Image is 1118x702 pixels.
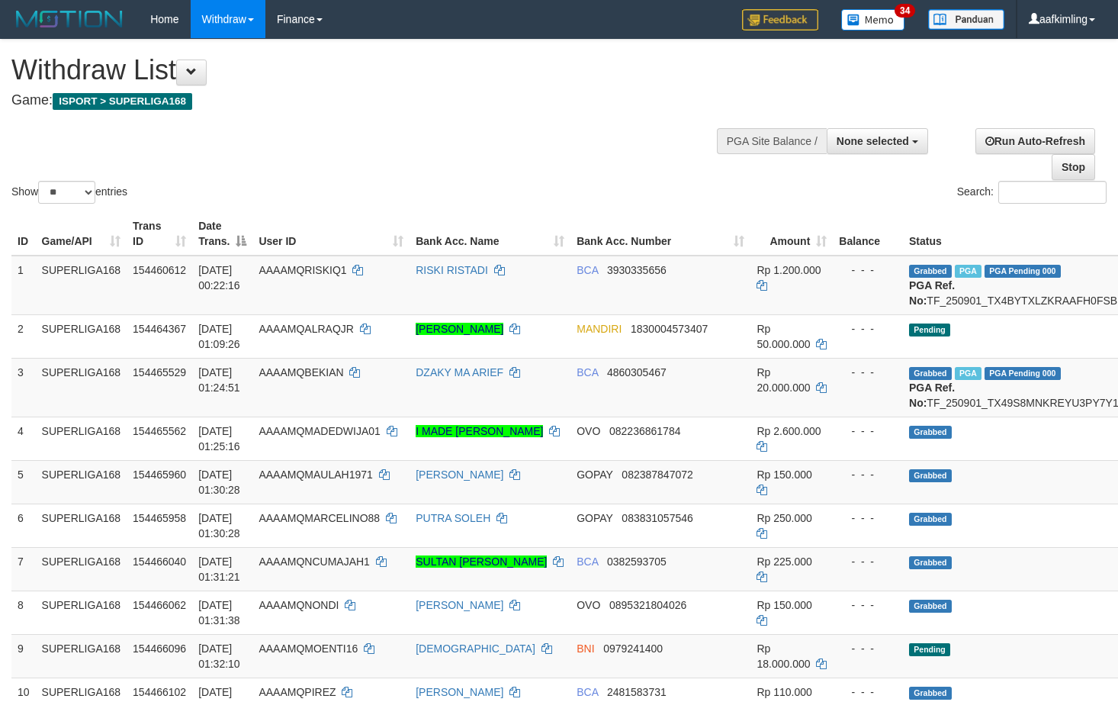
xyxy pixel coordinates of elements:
[416,555,547,568] a: SULTAN [PERSON_NAME]
[631,323,708,335] span: Copy 1830004573407 to clipboard
[607,686,667,698] span: Copy 2481583731 to clipboard
[198,366,240,394] span: [DATE] 01:24:51
[909,382,955,409] b: PGA Ref. No:
[577,264,598,276] span: BCA
[717,128,827,154] div: PGA Site Balance /
[841,9,905,31] img: Button%20Memo.svg
[133,366,186,378] span: 154465529
[36,358,127,417] td: SUPERLIGA168
[198,555,240,583] span: [DATE] 01:31:21
[416,323,503,335] a: [PERSON_NAME]
[11,256,36,315] td: 1
[259,366,343,378] span: AAAAMQBEKIAN
[839,262,897,278] div: - - -
[198,512,240,539] span: [DATE] 01:30:28
[259,323,353,335] span: AAAAMQALRAQJR
[757,599,811,611] span: Rp 150.000
[757,366,810,394] span: Rp 20.000.000
[36,504,127,547] td: SUPERLIGA168
[909,367,952,380] span: Grabbed
[839,467,897,482] div: - - -
[259,425,380,437] span: AAAAMQMADEDWIJA01
[750,212,833,256] th: Amount: activate to sort column ascending
[11,358,36,417] td: 3
[11,460,36,504] td: 5
[827,128,928,154] button: None selected
[259,555,369,568] span: AAAAMQNCUMAJAH1
[609,599,686,611] span: Copy 0895321804026 to clipboard
[909,687,952,700] span: Grabbed
[36,547,127,591] td: SUPERLIGA168
[11,8,127,31] img: MOTION_logo.png
[36,634,127,678] td: SUPERLIGA168
[416,686,503,698] a: [PERSON_NAME]
[198,599,240,626] span: [DATE] 01:31:38
[757,264,821,276] span: Rp 1.200.000
[577,686,598,698] span: BCA
[577,425,600,437] span: OVO
[36,314,127,358] td: SUPERLIGA168
[198,425,240,452] span: [DATE] 01:25:16
[957,181,1107,204] label: Search:
[895,4,915,18] span: 34
[11,93,730,108] h4: Game:
[252,212,410,256] th: User ID: activate to sort column ascending
[1052,154,1095,180] a: Stop
[839,423,897,439] div: - - -
[839,597,897,613] div: - - -
[259,469,372,481] span: AAAAMQMAULAH1971
[577,323,622,335] span: MANDIRI
[622,469,692,481] span: Copy 082387847072 to clipboard
[198,264,240,291] span: [DATE] 00:22:16
[985,367,1061,380] span: PGA Pending
[742,9,818,31] img: Feedback.jpg
[198,323,240,350] span: [DATE] 01:09:26
[757,555,811,568] span: Rp 225.000
[955,265,981,278] span: Marked by aafnonsreyleab
[11,55,730,85] h1: Withdraw List
[909,265,952,278] span: Grabbed
[757,642,810,670] span: Rp 18.000.000
[36,212,127,256] th: Game/API: activate to sort column ascending
[259,264,346,276] span: AAAAMQRISKIQ1
[837,135,909,147] span: None selected
[839,510,897,526] div: - - -
[11,504,36,547] td: 6
[259,642,358,655] span: AAAAMQMOENTI16
[757,686,811,698] span: Rp 110.000
[909,324,950,337] span: Pending
[192,212,252,256] th: Date Trans.: activate to sort column descending
[577,512,612,524] span: GOPAY
[975,128,1095,154] a: Run Auto-Refresh
[416,642,535,655] a: [DEMOGRAPHIC_DATA]
[36,591,127,634] td: SUPERLIGA168
[11,181,127,204] label: Show entries
[909,643,950,656] span: Pending
[839,554,897,569] div: - - -
[998,181,1107,204] input: Search:
[928,9,1004,30] img: panduan.png
[133,686,186,698] span: 154466102
[11,417,36,460] td: 4
[577,642,594,655] span: BNI
[36,256,127,315] td: SUPERLIGA168
[577,366,598,378] span: BCA
[416,599,503,611] a: [PERSON_NAME]
[909,426,952,439] span: Grabbed
[416,366,503,378] a: DZAKY MA ARIEF
[11,591,36,634] td: 8
[757,425,821,437] span: Rp 2.600.000
[133,642,186,655] span: 154466096
[11,634,36,678] td: 9
[757,512,811,524] span: Rp 250.000
[909,556,952,569] span: Grabbed
[133,469,186,481] span: 154465960
[133,264,186,276] span: 154460612
[133,512,186,524] span: 154465958
[577,555,598,568] span: BCA
[909,600,952,613] span: Grabbed
[607,366,667,378] span: Copy 4860305467 to clipboard
[909,279,955,307] b: PGA Ref. No:
[833,212,903,256] th: Balance
[416,469,503,481] a: [PERSON_NAME]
